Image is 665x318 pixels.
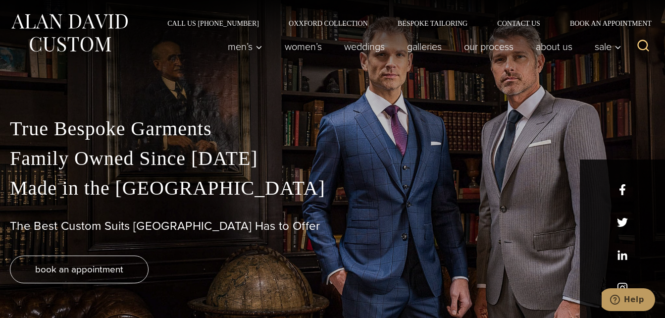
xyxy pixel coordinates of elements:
[525,37,584,56] a: About Us
[631,35,655,58] button: View Search Form
[153,20,274,27] a: Call Us [PHONE_NUMBER]
[602,288,655,313] iframe: Opens a widget where you can chat to one of our agents
[217,37,274,56] button: Men’s sub menu toggle
[35,262,123,276] span: book an appointment
[10,114,655,203] p: True Bespoke Garments Family Owned Since [DATE] Made in the [GEOGRAPHIC_DATA]
[383,20,482,27] a: Bespoke Tailoring
[153,20,655,27] nav: Secondary Navigation
[333,37,396,56] a: weddings
[482,20,555,27] a: Contact Us
[584,37,627,56] button: Sale sub menu toggle
[10,256,149,283] a: book an appointment
[217,37,627,56] nav: Primary Navigation
[274,37,333,56] a: Women’s
[453,37,525,56] a: Our Process
[396,37,453,56] a: Galleries
[274,20,383,27] a: Oxxford Collection
[555,20,655,27] a: Book an Appointment
[10,11,129,55] img: Alan David Custom
[10,219,655,233] h1: The Best Custom Suits [GEOGRAPHIC_DATA] Has to Offer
